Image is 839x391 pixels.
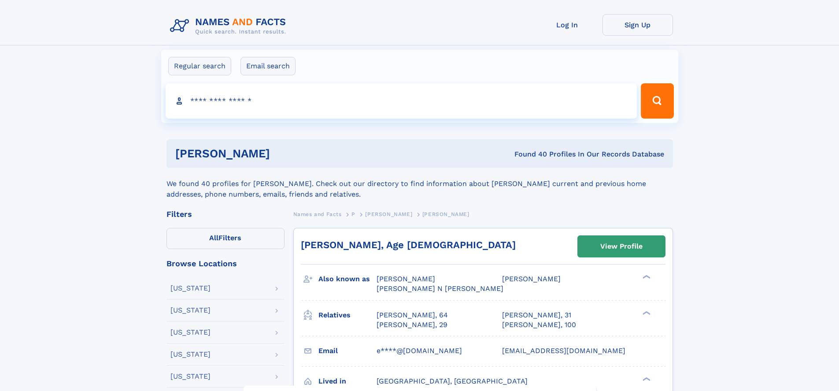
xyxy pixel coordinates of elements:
[166,83,637,119] input: search input
[578,236,665,257] a: View Profile
[175,148,392,159] h1: [PERSON_NAME]
[640,274,651,280] div: ❯
[168,57,231,75] label: Regular search
[166,210,285,218] div: Filters
[170,351,211,358] div: [US_STATE]
[293,209,342,220] a: Names and Facts
[209,234,218,242] span: All
[532,14,602,36] a: Log In
[502,320,576,330] a: [PERSON_NAME], 100
[502,275,561,283] span: [PERSON_NAME]
[318,308,377,323] h3: Relatives
[166,168,673,200] div: We found 40 profiles for [PERSON_NAME]. Check out our directory to find information about [PERSON...
[602,14,673,36] a: Sign Up
[640,376,651,382] div: ❯
[641,83,673,119] button: Search Button
[365,211,412,217] span: [PERSON_NAME]
[318,272,377,287] h3: Also known as
[318,343,377,358] h3: Email
[600,236,643,257] div: View Profile
[422,211,469,217] span: [PERSON_NAME]
[170,329,211,336] div: [US_STATE]
[365,209,412,220] a: [PERSON_NAME]
[377,377,528,385] span: [GEOGRAPHIC_DATA], [GEOGRAPHIC_DATA]
[377,320,447,330] a: [PERSON_NAME], 29
[640,310,651,316] div: ❯
[392,149,664,159] div: Found 40 Profiles In Our Records Database
[166,260,285,268] div: Browse Locations
[170,373,211,380] div: [US_STATE]
[301,239,516,250] a: [PERSON_NAME], Age [DEMOGRAPHIC_DATA]
[166,14,293,38] img: Logo Names and Facts
[351,209,355,220] a: P
[166,228,285,249] label: Filters
[377,275,435,283] span: [PERSON_NAME]
[377,310,448,320] a: [PERSON_NAME], 64
[170,285,211,292] div: [US_STATE]
[240,57,296,75] label: Email search
[318,374,377,389] h3: Lived in
[502,346,625,355] span: [EMAIL_ADDRESS][DOMAIN_NAME]
[170,307,211,314] div: [US_STATE]
[502,310,571,320] a: [PERSON_NAME], 31
[351,211,355,217] span: P
[377,284,503,293] span: [PERSON_NAME] N [PERSON_NAME]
